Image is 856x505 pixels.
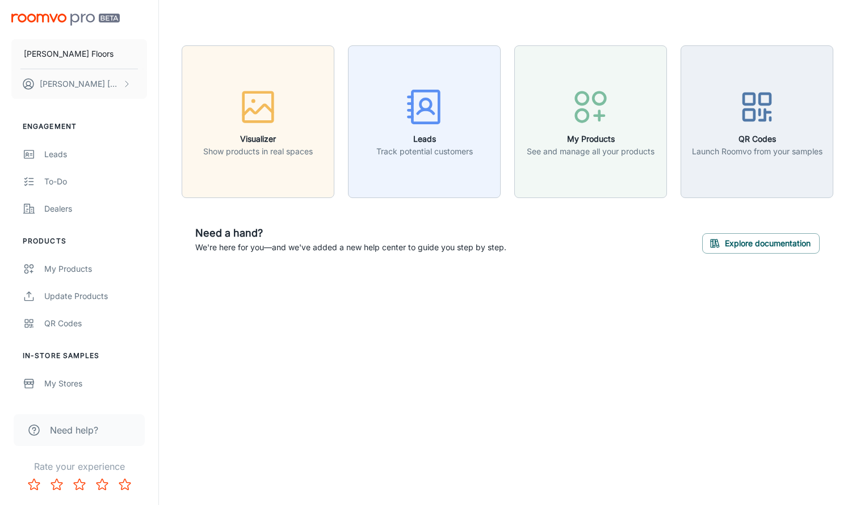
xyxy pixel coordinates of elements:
h6: QR Codes [692,133,823,145]
h6: Need a hand? [195,225,506,241]
div: To-do [44,175,147,188]
button: [PERSON_NAME] [PERSON_NAME] [11,69,147,99]
div: Update Products [44,290,147,302]
button: QR CodesLaunch Roomvo from your samples [681,45,833,198]
p: We're here for you—and we've added a new help center to guide you step by step. [195,241,506,254]
p: Track potential customers [376,145,473,158]
p: See and manage all your products [527,145,654,158]
p: Show products in real spaces [203,145,313,158]
button: [PERSON_NAME] Floors [11,39,147,69]
p: [PERSON_NAME] [PERSON_NAME] [40,78,120,90]
p: Launch Roomvo from your samples [692,145,823,158]
a: My ProductsSee and manage all your products [514,115,667,127]
button: My ProductsSee and manage all your products [514,45,667,198]
div: Leads [44,148,147,161]
p: [PERSON_NAME] Floors [24,48,114,60]
img: Roomvo PRO Beta [11,14,120,26]
a: QR CodesLaunch Roomvo from your samples [681,115,833,127]
div: Dealers [44,203,147,215]
a: Explore documentation [702,237,820,248]
h6: Leads [376,133,473,145]
button: LeadsTrack potential customers [348,45,501,198]
div: My Products [44,263,147,275]
button: VisualizerShow products in real spaces [182,45,334,198]
h6: My Products [527,133,654,145]
a: LeadsTrack potential customers [348,115,501,127]
button: Explore documentation [702,233,820,254]
h6: Visualizer [203,133,313,145]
